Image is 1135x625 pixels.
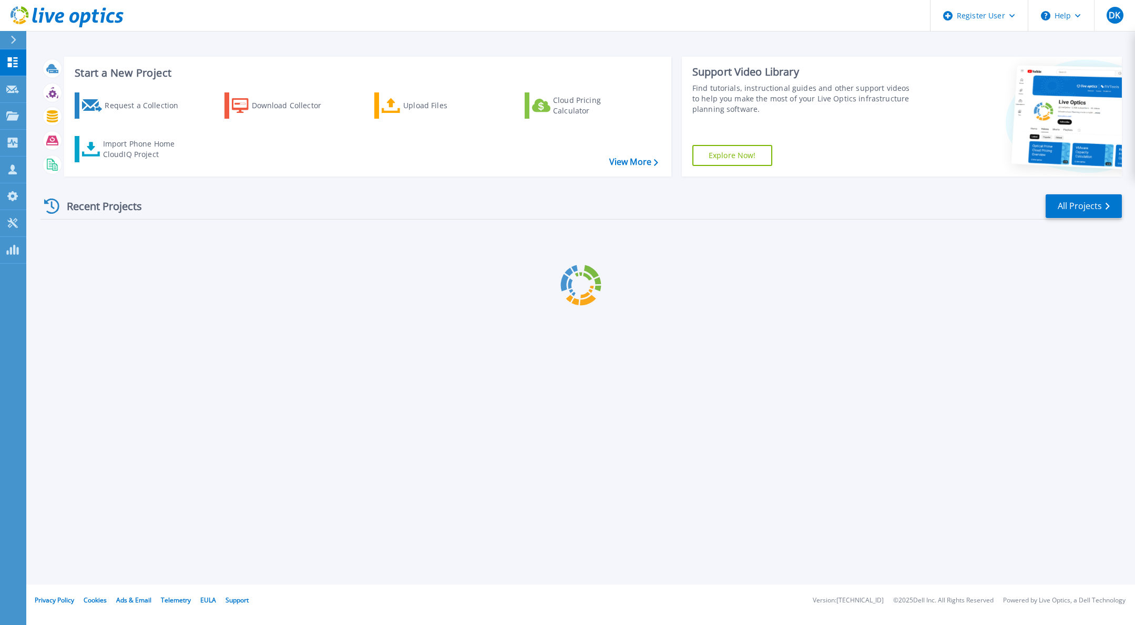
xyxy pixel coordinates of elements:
[252,95,336,116] div: Download Collector
[40,193,156,219] div: Recent Projects
[75,67,658,79] h3: Start a New Project
[813,597,884,604] li: Version: [TECHNICAL_ID]
[893,597,994,604] li: © 2025 Dell Inc. All Rights Reserved
[105,95,189,116] div: Request a Collection
[103,139,185,160] div: Import Phone Home CloudIQ Project
[75,92,192,119] a: Request a Collection
[692,145,772,166] a: Explore Now!
[1109,11,1120,19] span: DK
[553,95,637,116] div: Cloud Pricing Calculator
[692,65,918,79] div: Support Video Library
[692,83,918,114] div: Find tutorials, instructional guides and other support videos to help you make the most of your L...
[200,596,216,605] a: EULA
[403,95,487,116] div: Upload Files
[161,596,191,605] a: Telemetry
[35,596,74,605] a: Privacy Policy
[226,596,249,605] a: Support
[1003,597,1126,604] li: Powered by Live Optics, a Dell Technology
[374,92,492,119] a: Upload Files
[224,92,342,119] a: Download Collector
[84,596,107,605] a: Cookies
[525,92,642,119] a: Cloud Pricing Calculator
[609,157,658,167] a: View More
[116,596,151,605] a: Ads & Email
[1046,194,1122,218] a: All Projects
